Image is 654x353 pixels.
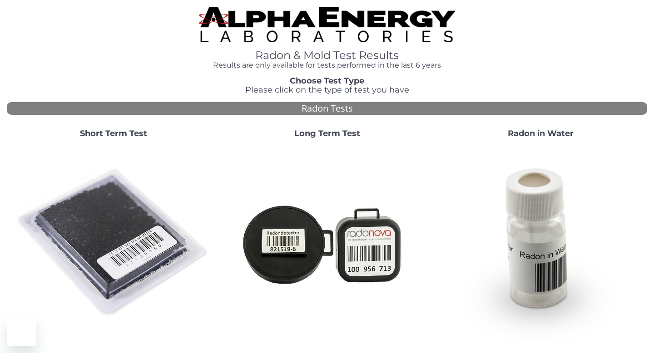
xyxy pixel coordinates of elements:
[245,85,409,95] span: Please click on the type of test you have
[16,146,211,341] img: ShortTerm.jpg
[80,128,147,138] strong: Short Term Test
[508,128,574,138] strong: Radon in Water
[7,102,647,115] div: Radon Tests
[229,146,425,341] img: Radtrak2vsRadtrak3.jpg
[199,61,455,69] h4: Results are only available for tests performed in the last 6 years
[7,317,36,346] iframe: Button to launch messaging window
[199,7,455,42] img: TightCrop.jpg
[443,146,638,341] img: RadoninWater.jpg
[294,128,360,138] strong: Long Term Test
[199,49,455,61] h1: Radon & Mold Test Results
[290,76,364,86] strong: Choose Test Type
